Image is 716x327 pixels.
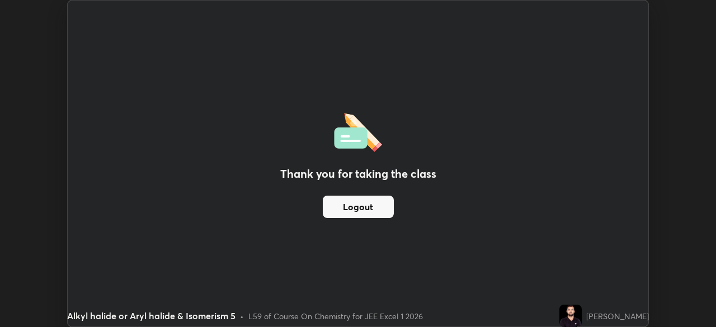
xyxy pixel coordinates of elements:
[334,110,382,152] img: offlineFeedback.1438e8b3.svg
[240,310,244,322] div: •
[280,165,436,182] h2: Thank you for taking the class
[323,196,394,218] button: Logout
[248,310,423,322] div: L59 of Course On Chemistry for JEE Excel 1 2026
[559,305,582,327] img: d5563d741cc84f2fbcadaba33551d356.jpg
[67,309,235,323] div: Alkyl halide or Aryl halide & Isomerism 5
[586,310,649,322] div: [PERSON_NAME]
